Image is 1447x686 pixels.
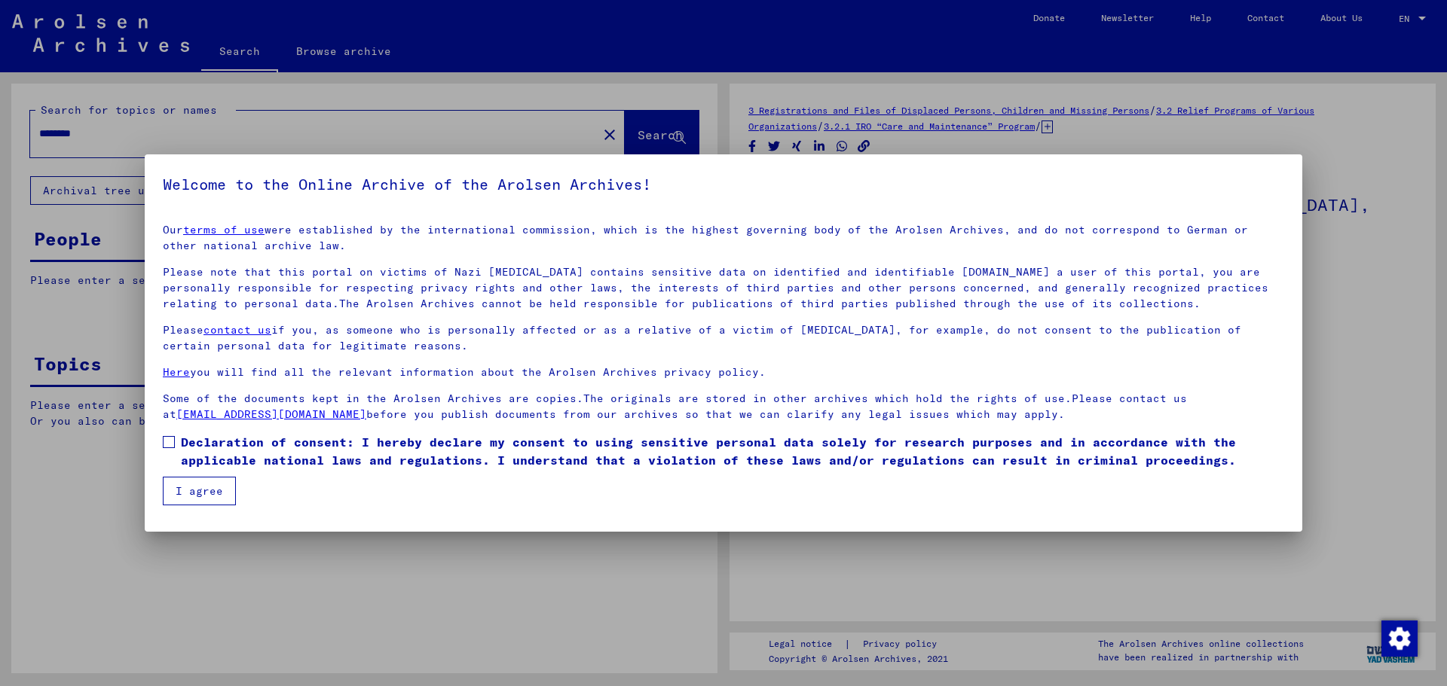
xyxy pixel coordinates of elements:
h5: Welcome to the Online Archive of the Arolsen Archives! [163,172,1284,197]
p: you will find all the relevant information about the Arolsen Archives privacy policy. [163,364,1284,380]
a: [EMAIL_ADDRESS][DOMAIN_NAME] [176,407,366,421]
a: contact us [203,323,271,337]
p: Please note that this portal on victims of Nazi [MEDICAL_DATA] contains sensitive data on identif... [163,264,1284,312]
a: terms of use [183,223,265,236]
p: Please if you, as someone who is personally affected or as a relative of a victim of [MEDICAL_DAT... [163,322,1284,354]
p: Some of the documents kept in the Arolsen Archives are copies.The originals are stored in other a... [163,391,1284,422]
p: Our were established by the international commission, which is the highest governing body of the ... [163,222,1284,254]
img: Change consent [1381,620,1418,657]
a: Here [163,365,190,379]
div: Change consent [1381,620,1417,656]
span: Declaration of consent: I hereby declare my consent to using sensitive personal data solely for r... [181,433,1284,469]
button: I agree [163,477,236,505]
